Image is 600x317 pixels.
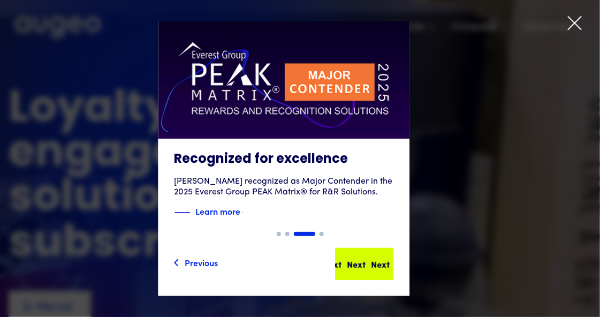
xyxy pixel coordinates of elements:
[241,206,257,219] img: Blue text arrow
[323,258,342,270] div: Next
[320,232,324,236] div: Show slide 4 of 4
[335,248,393,280] a: NextNextNext
[174,206,190,219] img: Blue decorative line
[277,232,281,236] div: Show slide 1 of 4
[347,258,366,270] div: Next
[294,232,315,236] div: Show slide 3 of 4
[158,21,409,232] a: Recognized for excellence[PERSON_NAME] recognized as Major Contender in the 2025 Everest Group PE...
[174,152,393,168] h3: Recognized for excellence
[285,232,290,236] div: Show slide 2 of 4
[195,205,240,217] strong: Learn more
[371,258,390,270] div: Next
[174,176,393,198] div: [PERSON_NAME] recognized as Major Contender in the 2025 Everest Group PEAK Matrix® for R&R Soluti...
[185,256,218,269] div: Previous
